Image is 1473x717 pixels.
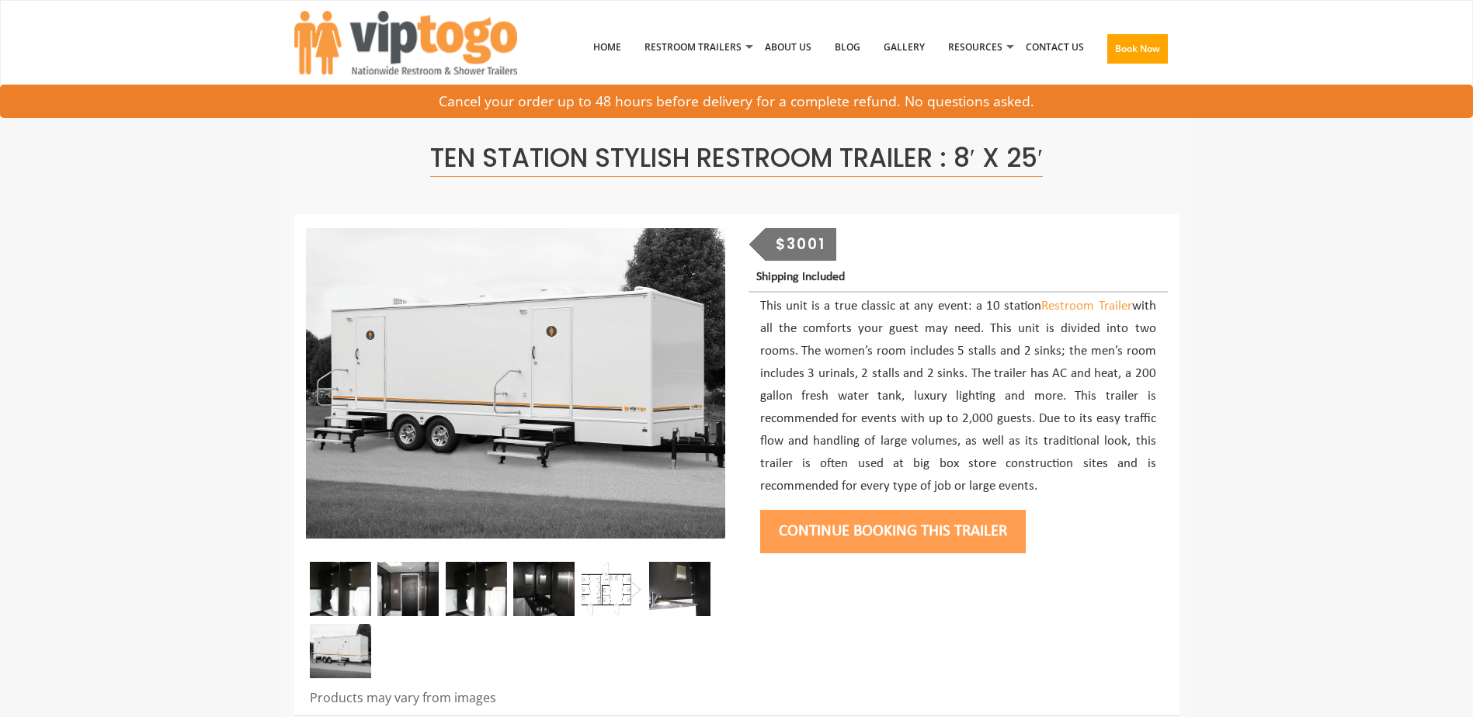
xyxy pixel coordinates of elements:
[377,562,439,616] img: This bathroom trailer has ample space to move people in and out.
[513,562,575,616] img: Double sinks provide ample room for cleaning up after using the facilities.
[306,689,725,715] div: Products may vary from images
[760,296,1156,497] p: This unit is a true classic at any event: a 10 station with all the comforts your guest may need....
[306,228,725,539] img: A front view of trailer booth with ten restrooms, and two doors with male and female sign on them
[582,7,633,88] a: Home
[446,562,507,616] img: Even the urinals offer privacy as they are separated by black walls.
[872,7,936,88] a: Gallery
[310,562,371,616] img: Three urinals installed in a restroom trailer and separated by separators
[633,7,753,88] a: Restroom Trailers
[823,7,872,88] a: Blog
[753,7,823,88] a: About Us
[756,267,1167,288] p: Shipping Included
[294,11,517,74] img: VIPTOGO
[765,228,836,261] div: $3001
[1107,34,1168,64] button: Book Now
[310,624,371,678] img: A front view of trailer booth with ten restrooms, and two doors with male and female sign on them
[936,7,1014,88] a: Resources
[430,140,1043,177] span: Ten Station Stylish Restroom Trailer : 8′ x 25′
[649,562,710,616] img: Restroom Trailer
[760,523,1026,539] a: Continue Booking this trailer
[760,510,1026,553] button: Continue Booking this trailer
[581,562,642,616] img: Floor Plan of 10 station restroom with sink and toilet
[1041,300,1131,313] a: Restroom Trailer
[1096,7,1179,97] a: Book Now
[1014,7,1096,88] a: Contact Us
